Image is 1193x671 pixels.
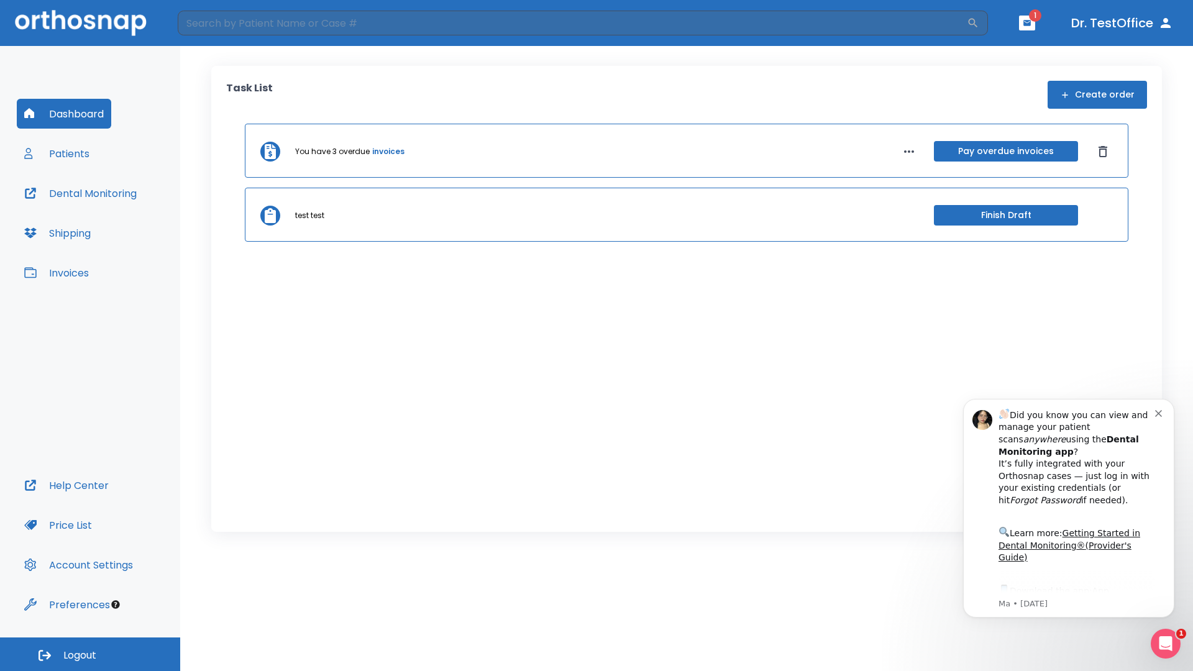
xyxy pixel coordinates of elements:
[17,258,96,288] button: Invoices
[934,205,1078,226] button: Finish Draft
[17,550,140,580] button: Account Settings
[110,599,121,610] div: Tooltip anchor
[1029,9,1041,22] span: 1
[1093,142,1113,162] button: Dismiss
[944,383,1193,665] iframe: Intercom notifications message
[1151,629,1181,659] iframe: Intercom live chat
[1048,81,1147,109] button: Create order
[15,10,147,35] img: Orthosnap
[17,178,144,208] button: Dental Monitoring
[372,146,405,157] a: invoices
[295,146,370,157] p: You have 3 overdue
[17,470,116,500] button: Help Center
[934,141,1078,162] button: Pay overdue invoices
[17,510,99,540] button: Price List
[17,590,117,619] button: Preferences
[17,99,111,129] button: Dashboard
[63,649,96,662] span: Logout
[1176,629,1186,639] span: 1
[17,218,98,248] button: Shipping
[1066,12,1178,34] button: Dr. TestOffice
[178,11,967,35] input: Search by Patient Name or Case #
[295,210,324,221] p: test test
[17,139,97,168] button: Patients
[226,81,273,109] p: Task List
